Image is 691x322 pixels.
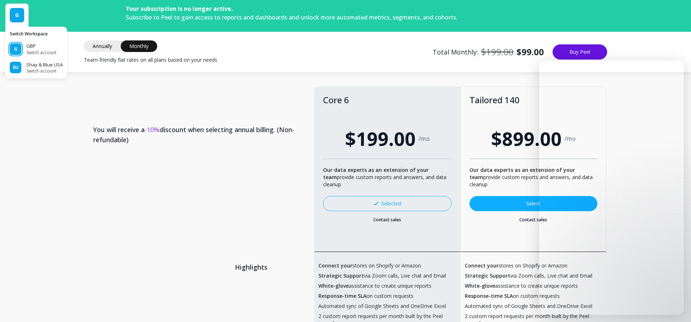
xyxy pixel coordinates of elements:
b: White-glove [318,282,349,289]
span: G [14,46,17,52]
span: $899.00 [491,125,562,153]
span: assistance to create unique reports [318,282,432,290]
span: Monthly [121,40,157,52]
a: Select [469,196,597,211]
span: Your subscription is no longer active. [126,5,233,13]
span: via Zoom calls, Live chat and Email [318,272,446,279]
span: provide custom reports and answers, and data cleanup [323,166,446,188]
span: Automated sync of Google Sheets and OneDrive Excel [465,303,592,310]
b: Response-time SLA [465,292,513,299]
span: Switch account [26,50,56,56]
a: Contact sales [323,217,451,223]
p: Shay & Blue USA [26,61,63,69]
span: Annually [84,40,121,52]
b: Response-time SLA [318,292,366,299]
div: Core 6 [323,96,451,104]
span: stores on Shopify or Amazon [318,262,421,269]
span: -10% [145,125,160,134]
iframe: Intercom live chat [539,61,684,315]
span: Subscribe to Peel to gain access to reports and dashboards and unlock more automated metrics, seg... [126,13,458,21]
b: Strategic Support [465,272,510,279]
span: Switch account [26,68,63,74]
b: $99.00 [516,46,544,58]
a: Contact sales [469,217,597,223]
b: Connect your [465,262,499,269]
span: Team-friendly flat rates on all plans based on your needs [84,56,217,64]
p: GBP [26,43,56,50]
span: G [15,12,19,19]
b: Connect your [318,262,352,269]
span: $199.00 [345,125,416,153]
span: provide custom reports and answers, and data cleanup [469,166,593,188]
b: Our data experts as an extension of your team [323,166,429,180]
span: on custom requests [318,292,413,300]
span: Automated sync of Google Sheets and OneDrive Excel [318,303,446,310]
span: Switch Workspace [10,31,63,37]
p: $199.00 [481,46,514,58]
img: svg+xml;base64,PHN2ZyB3aWR0aD0iMTMiIGhlaWdodD0iMTAiIHZpZXdCb3g9IjAgMCAxMyAxMCIgZmlsbD0ibm9uZSIgeG... [374,202,378,205]
b: Our data experts as an extension of your team [469,166,575,180]
span: SU [13,65,18,70]
div: Selected [374,200,401,207]
b: White-glove [465,282,495,289]
th: You will receive a discount when selecting annual billing. (Non-refundable) [85,113,314,156]
span: via Zoom calls, Live chat and Email [465,272,592,279]
span: /mo [419,135,430,142]
span: assistance to create unique reports [465,282,578,290]
button: Buy Peel [553,44,607,60]
span: stores on Shopify or Amazon [465,262,567,269]
span: on custom requests [465,292,560,300]
span: Total Monthly: [433,46,544,58]
b: Strategic Support [318,272,364,279]
div: Tailored 140 [469,96,597,104]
